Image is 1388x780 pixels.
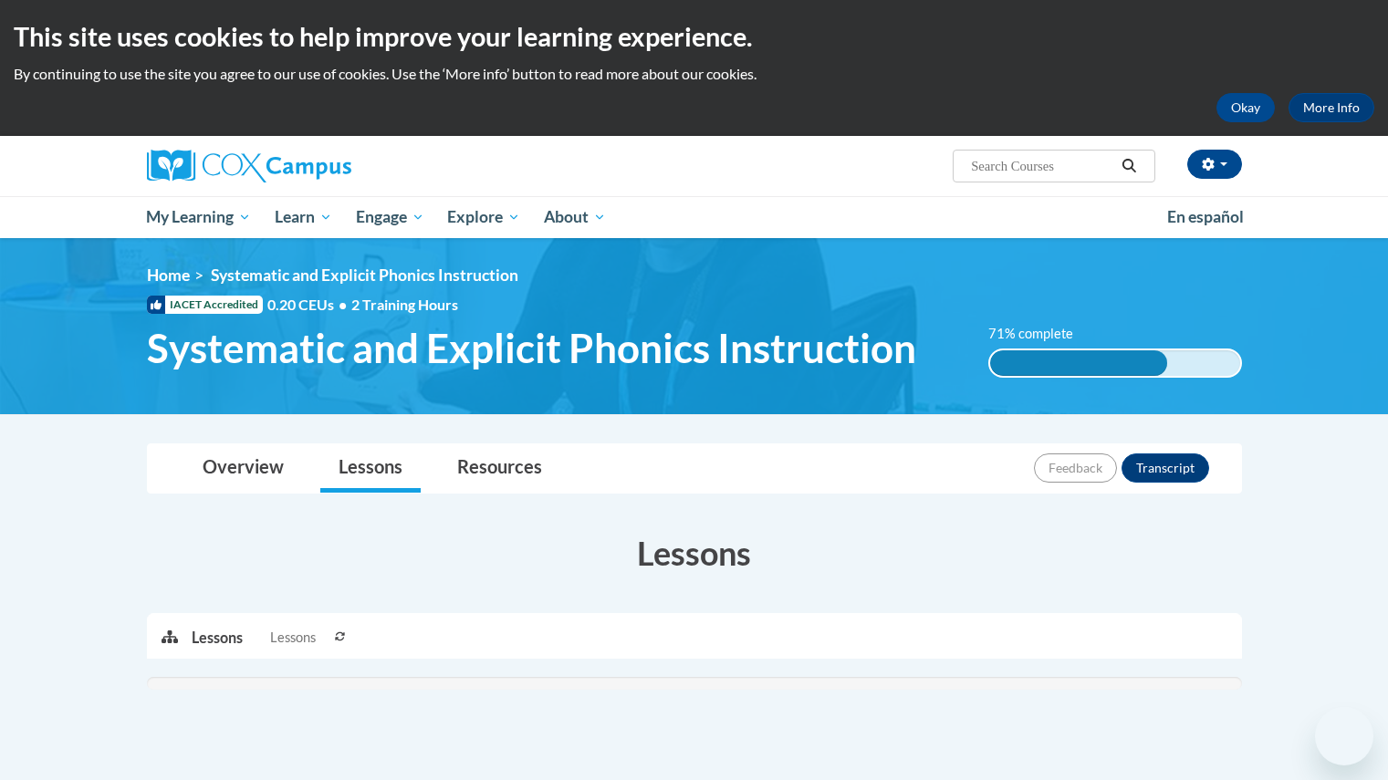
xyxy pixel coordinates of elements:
span: 2 Training Hours [351,296,458,313]
input: Search Courses [969,155,1115,177]
span: Lessons [270,628,316,648]
span: Explore [447,206,520,228]
a: Cox Campus [147,150,494,182]
img: Cox Campus [147,150,351,182]
span: My Learning [146,206,251,228]
iframe: Button to launch messaging window [1315,707,1373,765]
span: IACET Accredited [147,296,263,314]
div: 71% complete [990,350,1167,376]
h3: Lessons [147,530,1242,576]
a: Overview [184,444,302,493]
a: Home [147,265,190,285]
a: Explore [435,196,532,238]
span: Learn [275,206,332,228]
span: About [544,206,606,228]
h2: This site uses cookies to help improve your learning experience. [14,18,1374,55]
a: My Learning [135,196,264,238]
a: Resources [439,444,560,493]
button: Transcript [1122,453,1209,483]
a: Lessons [320,444,421,493]
span: Engage [356,206,424,228]
span: • [339,296,347,313]
button: Search [1115,155,1143,177]
span: En español [1167,207,1244,226]
button: Feedback [1034,453,1117,483]
a: More Info [1289,93,1374,122]
span: Systematic and Explicit Phonics Instruction [211,265,518,285]
label: 71% complete [988,324,1093,344]
div: Main menu [120,196,1269,238]
a: About [532,196,618,238]
span: 0.20 CEUs [267,295,351,315]
a: Learn [263,196,344,238]
a: En español [1155,198,1256,236]
button: Account Settings [1187,150,1242,179]
p: Lessons [192,628,243,648]
span: Systematic and Explicit Phonics Instruction [147,324,916,372]
p: By continuing to use the site you agree to our use of cookies. Use the ‘More info’ button to read... [14,64,1374,84]
button: Okay [1216,93,1275,122]
a: Engage [344,196,436,238]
